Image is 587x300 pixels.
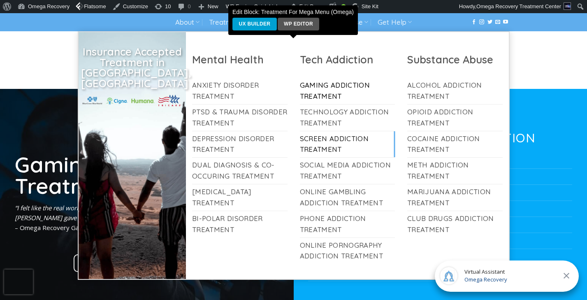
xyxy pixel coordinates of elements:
h1: Gaming Addiction Treatment [15,153,279,197]
a: UX Builder [232,18,277,30]
a: Get Help [74,254,127,272]
a: Screen Addiction Treatment [300,131,395,158]
a: Bi-Polar Disorder Treatment [192,211,288,237]
a: About [175,15,200,30]
a: Alcohol Addiction Treatment [407,78,503,104]
a: Dual Diagnosis & Co-Occuring Treatment [192,158,288,184]
a: Follow on Twitter [487,19,492,25]
li: Thinking about gaming all or a lot of the time [308,169,572,185]
a: Marijuana Addiction Treatment [407,184,503,211]
iframe: reCAPTCHA [4,270,33,294]
a: Anxiety Disorder Treatment [192,78,288,104]
a: Follow on YouTube [503,19,508,25]
div: Edit Block: Treatment For Mega Menu (Omega) [229,6,357,34]
li: Continuing to play despite these problems. [308,249,572,265]
a: Opioid Addiction Treatment [407,105,503,131]
a: WP Editor [278,18,320,30]
li: Having problems at school, work, or home because of your gaming [308,233,572,249]
a: Online Pornography Addiction Treatment [300,238,395,264]
a: Depression Disorder Treatment [192,131,288,158]
em: “I felt like the real world wasn’t enough…but it was also more than I could handle. [PERSON_NAME]... [15,204,263,222]
a: [MEDICAL_DATA] Treatment [192,184,288,211]
a: Meth Addiction Treatment [407,158,503,184]
p: – Omega Recovery Gaming Addiction Treatment Client [15,203,279,233]
a: Cocaine Addiction Treatment [407,131,503,158]
a: Technology Addiction Treatment [300,105,395,131]
li: Needing to spend more and more time playing to feel better. [308,185,572,201]
li: Feeling upset or angry when you can’t play. [308,153,572,169]
a: Get Help [378,15,412,30]
h2: Tech Addiction [300,53,395,66]
a: Follow on Facebook [471,19,476,25]
li: Not being able to limit or quit playing video games. [308,201,572,217]
h3: Signs of Gaming Addiction [308,132,572,144]
h2: Mental Health [192,53,288,66]
li: Lost of interest in other activities you used to like. [308,217,572,233]
a: Gaming Addiction Treatment [300,78,395,104]
h2: Substance Abuse [407,53,503,66]
a: Online Gambling Addiction Treatment [300,184,395,211]
h2: Insurance Accepted Treatment in [GEOGRAPHIC_DATA], [GEOGRAPHIC_DATA] [81,47,183,88]
span: Site Kit [362,3,378,9]
a: Follow on Instagram [479,19,484,25]
a: PTSD & Trauma Disorder Treatment [192,105,288,131]
a: Club Drugs Addiction Treatment [407,211,503,237]
a: Send us an email [495,19,500,25]
a: Treatment For [209,15,260,30]
a: Social Media Addiction Treatment [300,158,395,184]
a: Phone Addiction Treatment [300,211,395,237]
span: Omega Recovery Treatment Center [476,3,561,9]
div: Good [341,4,346,9]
